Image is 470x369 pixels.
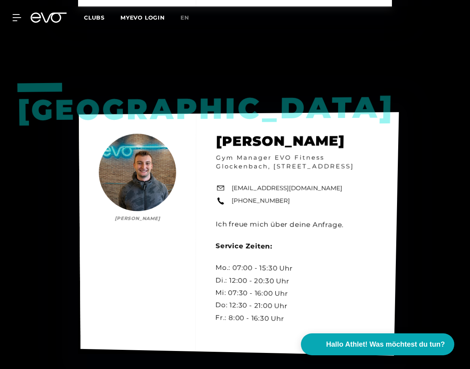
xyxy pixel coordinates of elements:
[232,183,342,192] a: [EMAIL_ADDRESS][DOMAIN_NAME]
[84,14,105,21] span: Clubs
[301,333,454,355] button: Hallo Athlet! Was möchtest du tun?
[84,14,120,21] a: Clubs
[120,14,165,21] a: MYEVO LOGIN
[231,196,290,205] a: [PHONE_NUMBER]
[180,14,189,21] span: en
[326,339,445,350] span: Hallo Athlet! Was möchtest du tun?
[180,13,199,22] a: en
